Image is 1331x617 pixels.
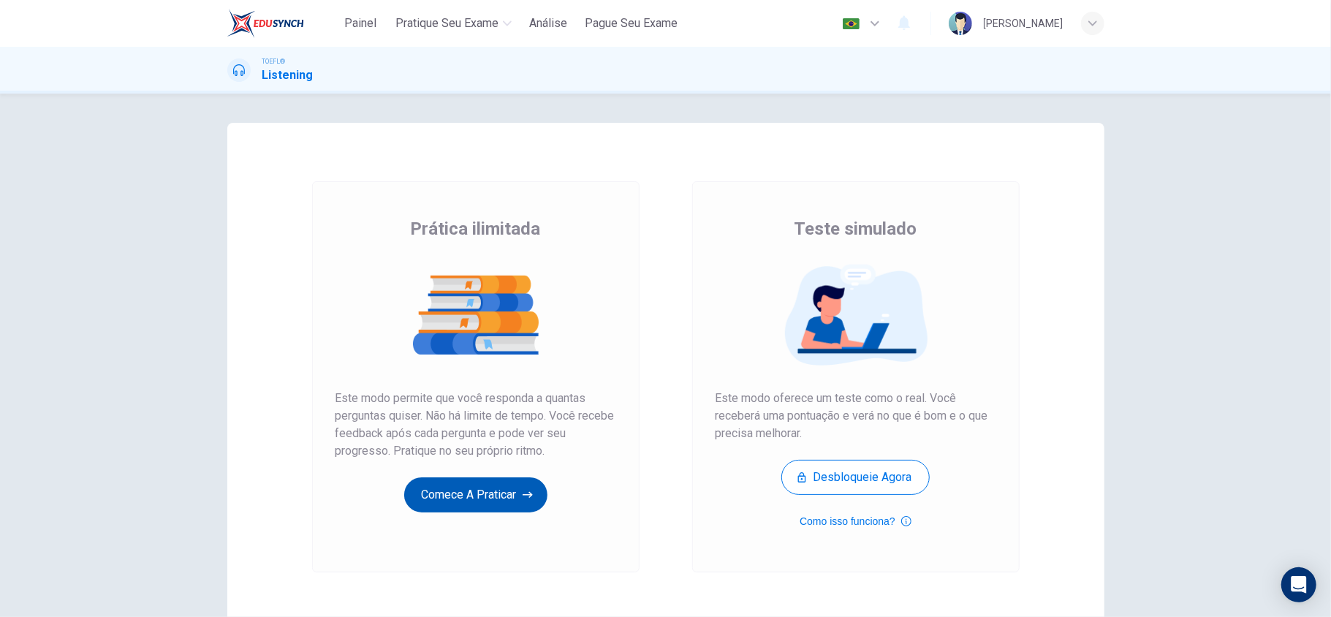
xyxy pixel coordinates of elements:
[716,390,996,442] span: Este modo oferece um teste como o real. Você receberá uma pontuação e verá no que é bom e o que p...
[800,512,911,530] button: Como isso funciona?
[984,15,1063,32] div: [PERSON_NAME]
[585,15,678,32] span: Pague Seu Exame
[529,15,567,32] span: Análise
[842,18,860,29] img: pt
[262,56,286,67] span: TOEFL®
[344,15,376,32] span: Painel
[411,217,541,241] span: Prática ilimitada
[404,477,547,512] button: Comece a praticar
[579,10,683,37] button: Pague Seu Exame
[1281,567,1316,602] div: Open Intercom Messenger
[795,217,917,241] span: Teste simulado
[781,460,930,495] button: Desbloqueie agora
[262,67,314,84] h1: Listening
[390,10,517,37] button: Pratique seu exame
[395,15,498,32] span: Pratique seu exame
[523,10,573,37] button: Análise
[227,9,304,38] img: EduSynch logo
[227,9,338,38] a: EduSynch logo
[949,12,972,35] img: Profile picture
[335,390,616,460] span: Este modo permite que você responda a quantas perguntas quiser. Não há limite de tempo. Você rece...
[337,10,384,37] button: Painel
